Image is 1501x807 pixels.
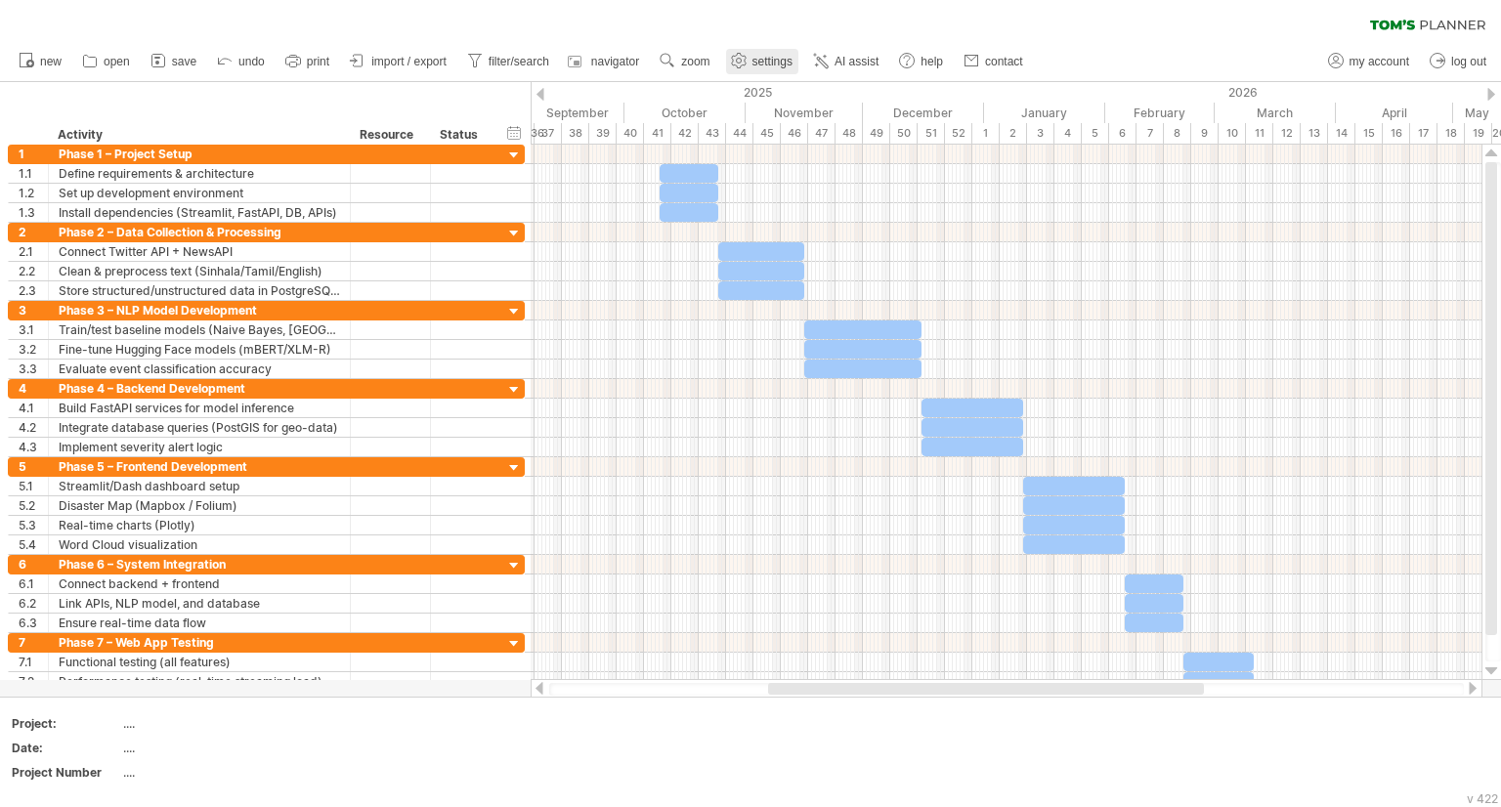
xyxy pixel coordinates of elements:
[894,49,949,74] a: help
[589,123,617,144] div: 39
[58,125,339,145] div: Activity
[959,49,1029,74] a: contact
[19,672,48,691] div: 7.2
[489,55,549,68] span: filter/search
[59,594,340,613] div: Link APIs, NLP model, and database
[59,164,340,183] div: Define requirements & architecture
[19,516,48,534] div: 5.3
[1082,123,1109,144] div: 5
[644,123,671,144] div: 41
[59,379,340,398] div: Phase 4 – Backend Development
[59,574,340,593] div: Connect backend + frontend
[19,203,48,222] div: 1.3
[746,103,863,123] div: November 2025
[40,55,62,68] span: new
[371,55,447,68] span: import / export
[59,535,340,554] div: Word Cloud visualization
[19,653,48,671] div: 7.1
[238,55,265,68] span: undo
[918,123,945,144] div: 51
[59,399,340,417] div: Build FastAPI services for model inference
[863,123,890,144] div: 49
[753,123,781,144] div: 45
[59,184,340,202] div: Set up development environment
[123,764,287,781] div: ....
[681,55,709,68] span: zoom
[19,360,48,378] div: 3.3
[781,123,808,144] div: 46
[1109,123,1136,144] div: 6
[19,281,48,300] div: 2.3
[440,125,483,145] div: Status
[360,125,419,145] div: Resource
[19,262,48,280] div: 2.2
[19,320,48,339] div: 3.1
[59,633,340,652] div: Phase 7 – Web App Testing
[59,614,340,632] div: Ensure real-time data flow
[19,594,48,613] div: 6.2
[1027,123,1054,144] div: 3
[507,103,624,123] div: September 2025
[19,399,48,417] div: 4.1
[836,123,863,144] div: 48
[59,340,340,359] div: Fine-tune Hugging Face models (mBERT/XLM-R)
[1467,791,1498,806] div: v 422
[59,496,340,515] div: Disaster Map (Mapbox / Folium)
[808,123,836,144] div: 47
[12,764,119,781] div: Project Number
[591,55,639,68] span: navigator
[59,301,340,319] div: Phase 3 – NLP Model Development
[59,438,340,456] div: Implement severity alert logic
[59,242,340,261] div: Connect Twitter API + NewsAPI
[1136,123,1164,144] div: 7
[19,242,48,261] div: 2.1
[59,223,340,241] div: Phase 2 – Data Collection & Processing
[19,223,48,241] div: 2
[945,123,972,144] div: 52
[59,281,340,300] div: Store structured/unstructured data in PostgreSQL/MongoDB
[984,103,1105,123] div: January 2026
[1425,49,1492,74] a: log out
[1054,123,1082,144] div: 4
[624,103,746,123] div: October 2025
[863,103,984,123] div: December 2025
[172,55,196,68] span: save
[1451,55,1486,68] span: log out
[123,715,287,732] div: ....
[307,55,329,68] span: print
[59,555,340,573] div: Phase 6 – System Integration
[146,49,202,74] a: save
[462,49,555,74] a: filter/search
[1410,123,1437,144] div: 17
[1105,103,1215,123] div: February 2026
[345,49,452,74] a: import / export
[1437,123,1465,144] div: 18
[59,145,340,163] div: Phase 1 – Project Setup
[59,360,340,378] div: Evaluate event classification accuracy
[19,477,48,495] div: 5.1
[890,123,918,144] div: 50
[808,49,884,74] a: AI assist
[972,123,1000,144] div: 1
[59,672,340,691] div: Performance testing (real-time streaming load)
[565,49,645,74] a: navigator
[752,55,793,68] span: settings
[1000,123,1027,144] div: 2
[562,123,589,144] div: 38
[59,653,340,671] div: Functional testing (all features)
[59,203,340,222] div: Install dependencies (Streamlit, FastAPI, DB, APIs)
[123,740,287,756] div: ....
[19,418,48,437] div: 4.2
[1328,123,1355,144] div: 14
[19,301,48,319] div: 3
[77,49,136,74] a: open
[921,55,943,68] span: help
[19,574,48,593] div: 6.1
[12,740,119,756] div: Date:
[19,164,48,183] div: 1.1
[59,320,340,339] div: Train/test baseline models (Naive Bayes, [GEOGRAPHIC_DATA])
[280,49,335,74] a: print
[19,438,48,456] div: 4.3
[19,184,48,202] div: 1.2
[1246,123,1273,144] div: 11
